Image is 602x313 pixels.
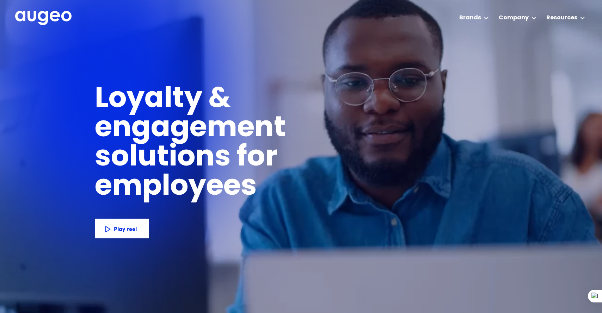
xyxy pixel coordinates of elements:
h1: Loyalty & engagement solutions for [95,85,399,173]
a: Play reel [95,219,149,238]
div: Resources [546,14,577,22]
h1: employees [95,173,269,202]
img: Augeo's full logo in white. [15,11,72,25]
div: Brands [459,14,481,22]
a: home [15,11,72,26]
div: Company [499,14,529,22]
